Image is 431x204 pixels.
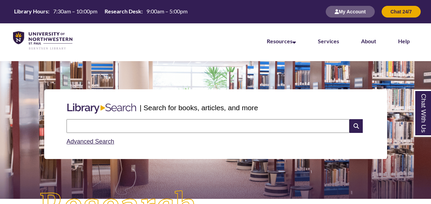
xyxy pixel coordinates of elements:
th: Research Desk: [102,8,144,15]
button: My Account [326,6,375,18]
span: 9:00am – 5:00pm [146,8,188,14]
img: UNWSP Library Logo [13,31,72,50]
a: Chat 24/7 [382,9,421,14]
th: Library Hours: [11,8,50,15]
a: Resources [267,38,296,44]
a: Help [398,38,410,44]
p: | Search for books, articles, and more [140,102,258,113]
a: Hours Today [11,8,190,16]
table: Hours Today [11,8,190,15]
span: 7:30am – 10:00pm [53,8,97,14]
i: Search [349,119,362,133]
a: About [361,38,376,44]
button: Chat 24/7 [382,6,421,18]
a: Services [318,38,339,44]
a: Advanced Search [67,138,114,145]
img: Libary Search [64,101,140,116]
a: My Account [326,9,375,14]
